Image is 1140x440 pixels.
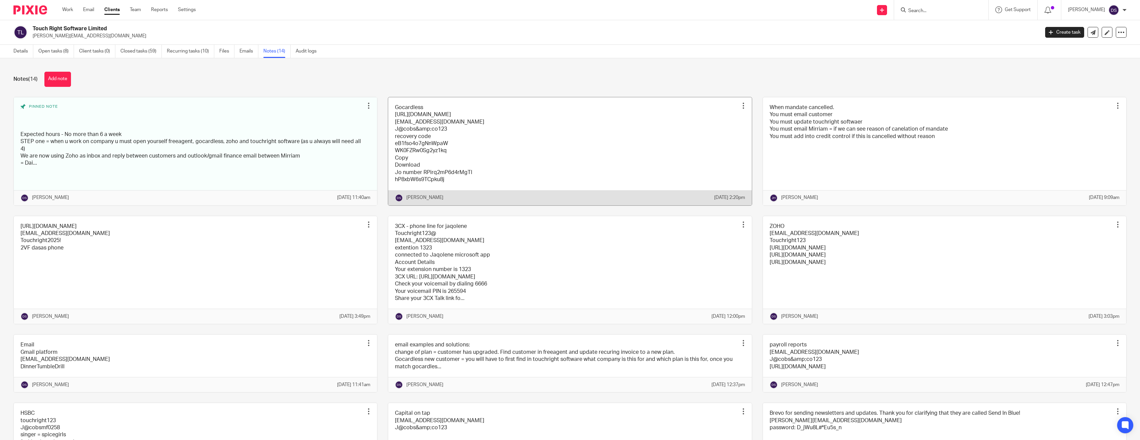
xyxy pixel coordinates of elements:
[178,6,196,13] a: Settings
[337,194,370,201] p: [DATE] 11:40am
[240,45,258,58] a: Emails
[38,45,74,58] a: Open tasks (8)
[33,25,835,32] h2: Touch Right Software Limited
[781,381,818,388] p: [PERSON_NAME]
[21,312,29,320] img: svg%3E
[406,381,443,388] p: [PERSON_NAME]
[21,381,29,389] img: svg%3E
[908,8,968,14] input: Search
[714,194,745,201] p: [DATE] 2:20pm
[770,312,778,320] img: svg%3E
[167,45,214,58] a: Recurring tasks (10)
[1089,194,1119,201] p: [DATE] 9:09am
[151,6,168,13] a: Reports
[219,45,234,58] a: Files
[395,312,403,320] img: svg%3E
[1045,27,1084,38] a: Create task
[711,313,745,320] p: [DATE] 12:00pm
[21,104,364,126] div: Pinned note
[406,313,443,320] p: [PERSON_NAME]
[32,313,69,320] p: [PERSON_NAME]
[44,72,71,87] button: Add note
[770,381,778,389] img: svg%3E
[263,45,291,58] a: Notes (14)
[339,313,370,320] p: [DATE] 3:49pm
[33,33,1035,39] p: [PERSON_NAME][EMAIL_ADDRESS][DOMAIN_NAME]
[83,6,94,13] a: Email
[130,6,141,13] a: Team
[1108,5,1119,15] img: svg%3E
[21,194,29,202] img: svg%3E
[62,6,73,13] a: Work
[13,76,38,83] h1: Notes
[781,194,818,201] p: [PERSON_NAME]
[395,381,403,389] img: svg%3E
[711,381,745,388] p: [DATE] 12:37pm
[337,381,370,388] p: [DATE] 11:41am
[32,194,69,201] p: [PERSON_NAME]
[104,6,120,13] a: Clients
[1068,6,1105,13] p: [PERSON_NAME]
[32,381,69,388] p: [PERSON_NAME]
[770,194,778,202] img: svg%3E
[28,76,38,82] span: (14)
[13,25,28,39] img: svg%3E
[406,194,443,201] p: [PERSON_NAME]
[395,194,403,202] img: svg%3E
[1089,313,1119,320] p: [DATE] 3:03pm
[120,45,162,58] a: Closed tasks (59)
[13,5,47,14] img: Pixie
[13,45,33,58] a: Details
[781,313,818,320] p: [PERSON_NAME]
[1086,381,1119,388] p: [DATE] 12:47pm
[296,45,322,58] a: Audit logs
[1005,7,1031,12] span: Get Support
[79,45,115,58] a: Client tasks (0)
